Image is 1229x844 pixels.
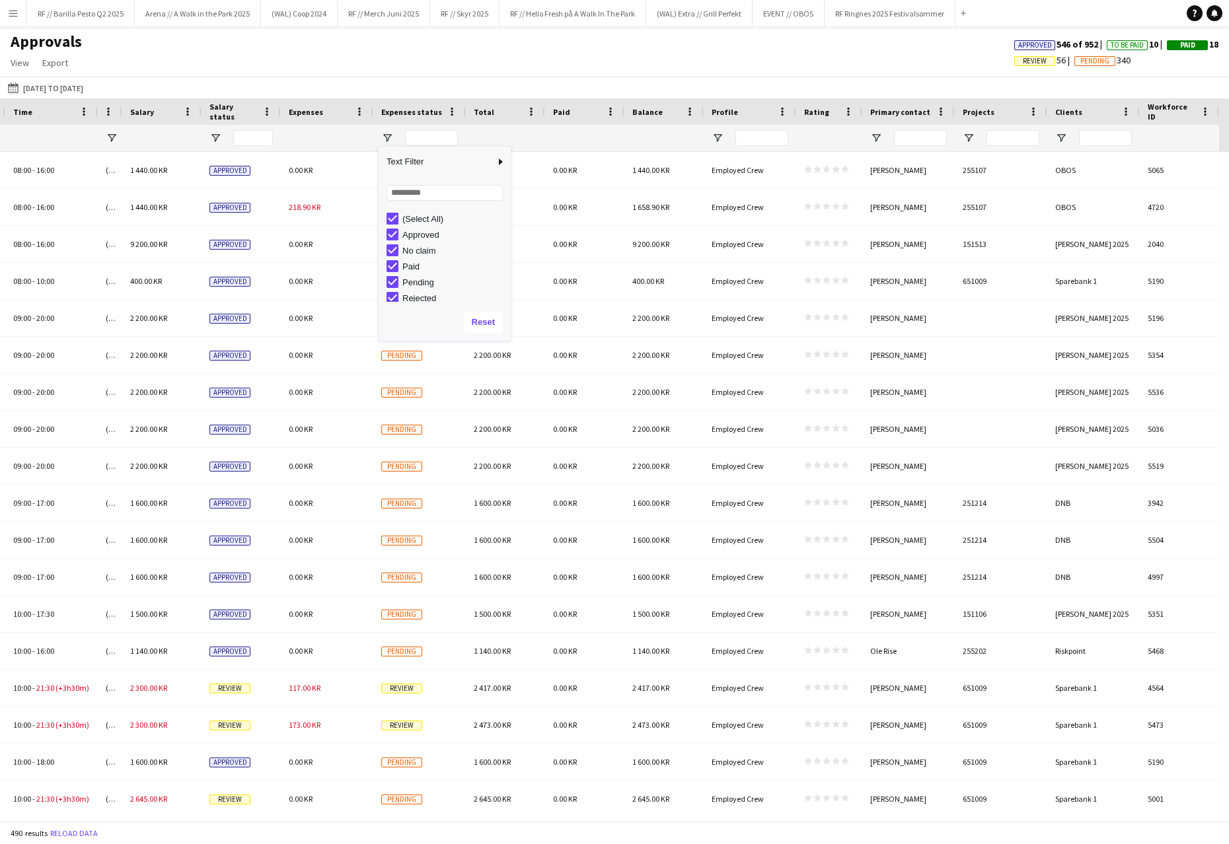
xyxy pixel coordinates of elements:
[48,826,100,841] button: Reload data
[955,263,1047,299] div: 651009
[1047,596,1140,632] div: [PERSON_NAME] 2025
[955,485,1047,521] div: 251214
[13,535,31,545] span: 09:00
[13,683,31,693] span: 10:00
[862,300,955,336] div: [PERSON_NAME]
[289,498,313,508] span: 0.00 KR
[632,350,669,360] span: 2 200.00 KR
[1167,38,1218,50] span: 18
[209,203,250,213] span: Approved
[862,374,955,410] div: [PERSON_NAME]
[753,1,825,26] button: EVENT // OBOS
[98,781,122,817] div: (CET/CEST) [GEOGRAPHIC_DATA]
[955,670,1047,706] div: 651009
[13,165,31,175] span: 08:00
[1047,744,1140,780] div: Sparebank 1
[98,263,122,299] div: (CET/CEST) [GEOGRAPHIC_DATA]
[955,152,1047,188] div: 255107
[402,277,507,287] div: Pending
[289,609,313,619] span: 0.00 KR
[209,462,250,472] span: Approved
[32,461,35,471] span: -
[402,246,507,256] div: No claim
[98,707,122,743] div: (CET/CEST) [GEOGRAPHIC_DATA]
[862,337,955,373] div: [PERSON_NAME]
[1111,41,1144,50] span: To Be Paid
[56,683,89,693] span: (+3h30m)
[1047,448,1140,484] div: [PERSON_NAME] 2025
[98,226,122,262] div: (CET/CEST) [GEOGRAPHIC_DATA]
[955,522,1047,558] div: 251214
[289,387,313,397] span: 0.00 KR
[13,313,31,323] span: 09:00
[402,214,507,224] div: (Select All)
[289,535,313,545] span: 0.00 KR
[130,498,167,508] span: 1 600.00 KR
[13,202,31,212] span: 08:00
[862,485,955,521] div: [PERSON_NAME]
[36,572,54,582] span: 17:00
[825,1,955,26] button: RF Ringnes 2025 Festivalsommer
[553,239,577,249] span: 0.00 KR
[1047,411,1140,447] div: [PERSON_NAME] 2025
[130,387,167,397] span: 2 200.00 KR
[862,596,955,632] div: [PERSON_NAME]
[955,559,1047,595] div: 251214
[379,147,511,341] div: Column Filter
[894,130,947,146] input: Primary contact Filter Input
[712,313,764,323] span: Employed Crew
[36,646,54,656] span: 16:00
[13,424,31,434] span: 09:00
[553,461,577,471] span: 0.00 KR
[862,448,955,484] div: [PERSON_NAME]
[632,313,669,323] span: 2 200.00 KR
[474,498,511,508] span: 1 600.00 KR
[553,165,577,175] span: 0.00 KR
[402,230,507,240] div: Approved
[32,609,35,619] span: -
[712,276,764,286] span: Employed Crew
[42,57,68,69] span: Export
[32,202,35,212] span: -
[5,54,34,71] a: View
[289,350,313,360] span: 0.00 KR
[963,107,994,117] span: Projects
[130,609,167,619] span: 1 500.00 KR
[13,239,31,249] span: 08:00
[632,498,669,508] span: 1 600.00 KR
[553,107,570,117] span: Paid
[289,572,313,582] span: 0.00 KR
[1047,152,1140,188] div: OBOS
[11,57,29,69] span: View
[464,312,503,333] button: Reset
[862,744,955,780] div: [PERSON_NAME]
[13,646,31,656] span: 10:00
[712,646,764,656] span: Employed Crew
[1055,132,1067,144] button: Open Filter Menu
[1074,54,1131,66] span: 340
[474,535,511,545] span: 1 600.00 KR
[870,132,882,144] button: Open Filter Menu
[1055,107,1082,117] span: Clients
[712,132,724,144] button: Open Filter Menu
[209,240,250,250] span: Approved
[36,239,54,249] span: 16:00
[130,202,167,212] span: 1 440.00 KR
[130,165,167,175] span: 1 440.00 KR
[381,351,422,361] span: Pending
[32,313,35,323] span: -
[13,498,31,508] span: 09:00
[1047,485,1140,521] div: DNB
[98,559,122,595] div: (CET/CEST) [GEOGRAPHIC_DATA]
[553,424,577,434] span: 0.00 KR
[955,707,1047,743] div: 651009
[862,263,955,299] div: [PERSON_NAME]
[381,132,393,144] button: Open Filter Menu
[13,107,32,117] span: Time
[32,498,35,508] span: -
[632,572,669,582] span: 1 600.00 KR
[209,573,250,582] span: Approved
[289,165,313,175] span: 0.00 KR
[36,461,54,471] span: 20:00
[98,411,122,447] div: (CET/CEST) [GEOGRAPHIC_DATA]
